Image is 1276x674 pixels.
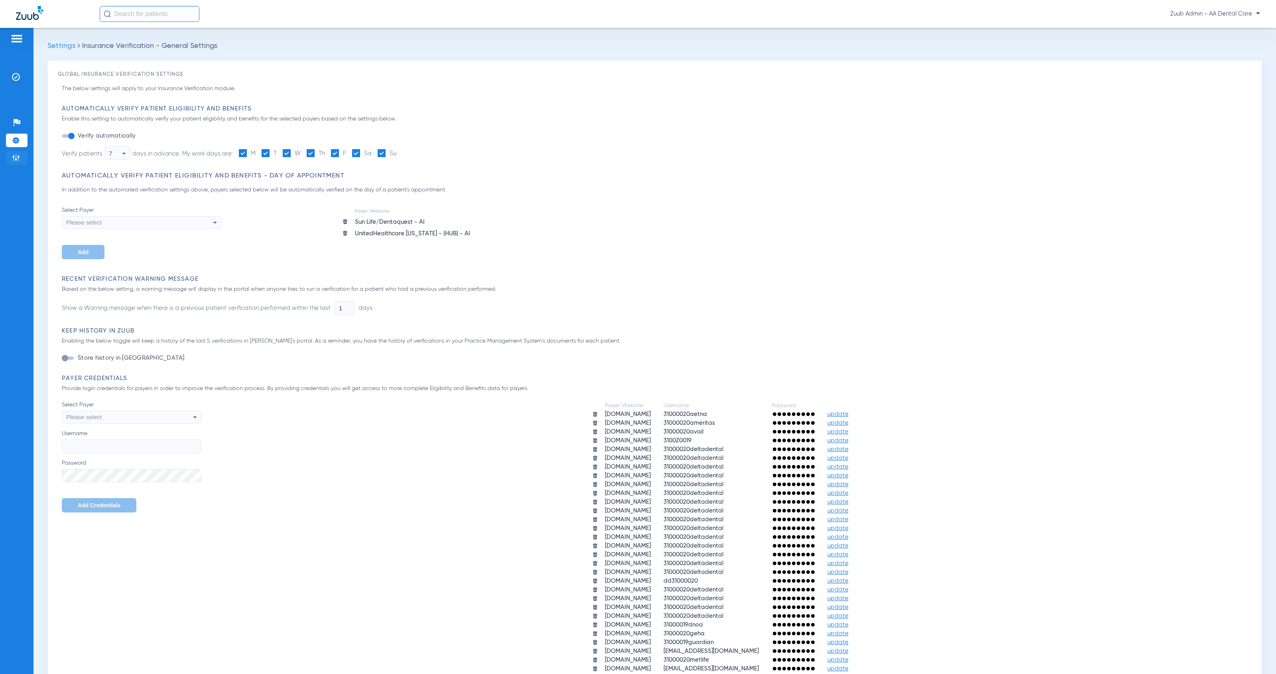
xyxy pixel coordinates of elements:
[664,543,723,549] span: 31000020deltadental
[62,105,1252,113] h3: Automatically Verify Patient Eligibility and Benefits
[62,206,221,214] span: Select Payer
[827,631,849,637] span: update
[62,115,1252,123] p: Enable this setting to automatically verify your patient eligibility and benefits for the selecte...
[592,569,598,575] img: trash.svg
[599,402,657,410] td: Payer/Website
[827,516,849,522] span: update
[599,586,657,594] td: [DOMAIN_NAME]
[599,481,657,489] td: [DOMAIN_NAME]
[599,630,657,638] td: [DOMAIN_NAME]
[62,302,374,315] li: Show a Warning message when there is a previous patient verification performed within the last days.
[66,219,102,226] span: Please select
[827,560,849,566] span: update
[76,354,185,362] label: Store history in [GEOGRAPHIC_DATA]
[354,207,471,216] td: Payer/Website
[592,516,598,522] img: trash.svg
[78,249,89,255] span: Add
[664,490,723,496] span: 31000020deltadental
[592,490,598,496] img: trash.svg
[599,568,657,576] td: [DOMAIN_NAME]
[827,429,849,435] span: update
[664,525,723,531] span: 31000020deltadental
[599,419,657,427] td: [DOMAIN_NAME]
[592,473,598,479] img: trash.svg
[664,481,723,487] span: 31000020deltadental
[355,217,470,227] div: Sun Life/Dentaquest - AI
[62,469,201,483] input: Password
[827,639,849,645] span: update
[827,552,849,558] span: update
[262,149,277,158] label: T
[599,647,657,655] td: [DOMAIN_NAME]
[664,595,723,601] span: 31000020deltadental
[664,578,698,584] span: dd31000020
[664,648,759,654] span: [EMAIL_ADDRESS][DOMAIN_NAME]
[342,230,348,236] img: trash icon
[62,439,201,453] input: Username
[592,639,598,645] img: trash.svg
[592,411,598,417] img: trash.svg
[664,438,691,443] span: 3100Z0019
[664,604,723,610] span: 31000020deltadental
[827,613,849,619] span: update
[82,42,217,49] span: Insurance Verification - General Settings
[599,507,657,515] td: [DOMAIN_NAME]
[664,499,723,505] span: 31000020deltadental
[599,595,657,603] td: [DOMAIN_NAME]
[599,489,657,497] td: [DOMAIN_NAME]
[599,524,657,532] td: [DOMAIN_NAME]
[62,384,716,393] p: Provide login credentials for payers in order to improve the verification process. By providing c...
[664,666,759,672] span: [EMAIL_ADDRESS][DOMAIN_NAME]
[1170,10,1260,18] span: Zuub Admin - AA Dental Care
[827,543,849,549] span: update
[592,464,598,470] img: trash.svg
[664,420,715,426] span: 31000020ameritas
[592,446,598,452] img: trash.svg
[664,429,703,435] span: 31000020avail
[592,666,598,672] img: trash.svg
[592,429,598,435] img: trash.svg
[592,587,598,593] img: trash.svg
[592,525,598,531] img: trash.svg
[827,604,849,610] span: update
[827,464,849,470] span: update
[599,665,657,673] td: [DOMAIN_NAME]
[599,472,657,480] td: [DOMAIN_NAME]
[827,446,849,452] span: update
[599,454,657,462] td: [DOMAIN_NAME]
[664,455,723,461] span: 31000020deltadental
[78,502,120,508] span: Add Credentials
[599,639,657,646] td: [DOMAIN_NAME]
[355,229,470,238] div: UnitedHealthcare [US_STATE] - (HUB) - AI
[599,621,657,629] td: [DOMAIN_NAME]
[58,71,1252,79] h3: Global Insurance Verification Settings
[599,560,657,568] td: [DOMAIN_NAME]
[592,631,598,637] img: trash.svg
[827,490,849,496] span: update
[62,498,136,512] button: Add Credentials
[664,446,723,452] span: 31000020deltadental
[658,402,765,410] td: Username
[827,499,849,505] span: update
[599,516,657,524] td: [DOMAIN_NAME]
[62,337,1252,345] p: Enabling the below toggle will keep a history of the last 5 verifications in [PERSON_NAME]'s port...
[592,560,598,566] img: trash.svg
[827,481,849,487] span: update
[827,438,849,443] span: update
[599,463,657,471] td: [DOMAIN_NAME]
[62,245,104,259] button: Add
[62,146,180,160] div: Verify patients days in advance.
[664,622,703,628] span: 31000019dnoa
[66,414,102,420] span: Please select
[664,516,723,522] span: 31000020deltadental
[664,613,723,619] span: 31000020deltadental
[664,473,723,479] span: 31000020deltadental
[827,648,849,654] span: update
[307,149,325,158] label: Th
[664,639,714,645] span: 31000019guardian
[664,657,709,663] span: 31000020metlife
[599,498,657,506] td: [DOMAIN_NAME]
[827,534,849,540] span: update
[62,186,1252,194] p: In addition to the automated verification settings above, payers selected below will be automatic...
[827,666,849,672] span: update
